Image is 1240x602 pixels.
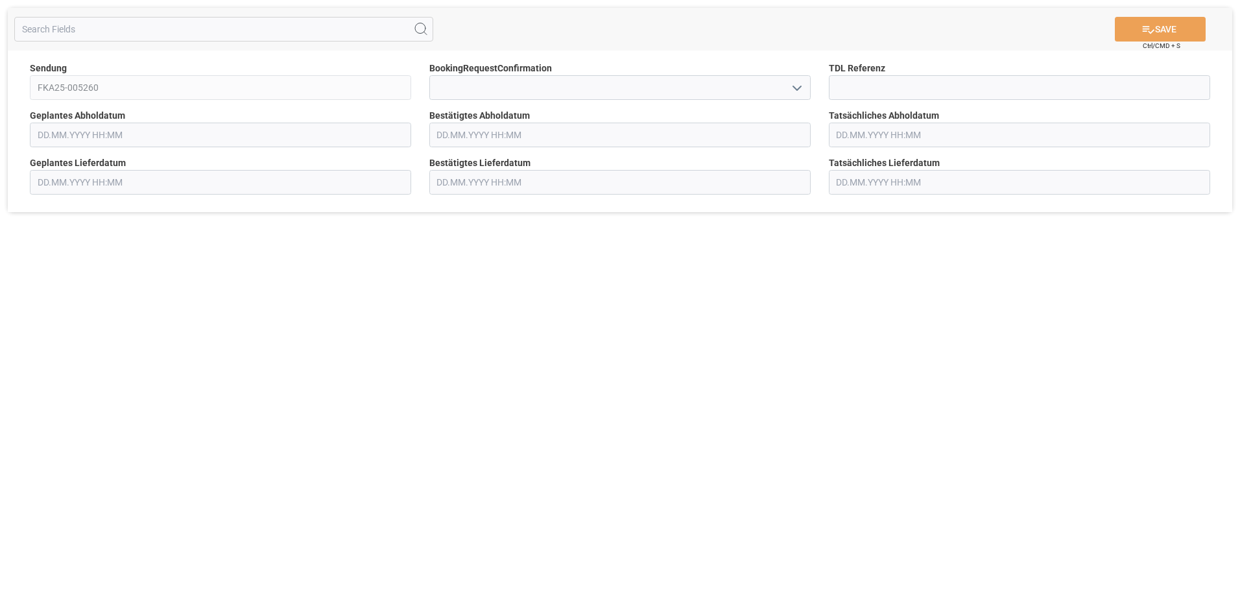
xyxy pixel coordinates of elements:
input: DD.MM.YYYY HH:MM [429,123,811,147]
button: SAVE [1115,17,1206,42]
span: Sendung [30,62,67,75]
span: Geplantes Abholdatum [30,109,125,123]
span: Tatsächliches Lieferdatum [829,156,940,170]
input: DD.MM.YYYY HH:MM [429,170,811,195]
button: open menu [786,78,805,98]
input: Search Fields [14,17,433,42]
input: DD.MM.YYYY HH:MM [829,123,1210,147]
span: Ctrl/CMD + S [1143,41,1180,51]
span: Geplantes Lieferdatum [30,156,126,170]
input: DD.MM.YYYY HH:MM [30,170,411,195]
span: Bestätigtes Lieferdatum [429,156,531,170]
span: TDL Referenz [829,62,885,75]
span: Tatsächliches Abholdatum [829,109,939,123]
input: DD.MM.YYYY HH:MM [829,170,1210,195]
input: DD.MM.YYYY HH:MM [30,123,411,147]
span: BookingRequestConfirmation [429,62,552,75]
span: Bestätigtes Abholdatum [429,109,530,123]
